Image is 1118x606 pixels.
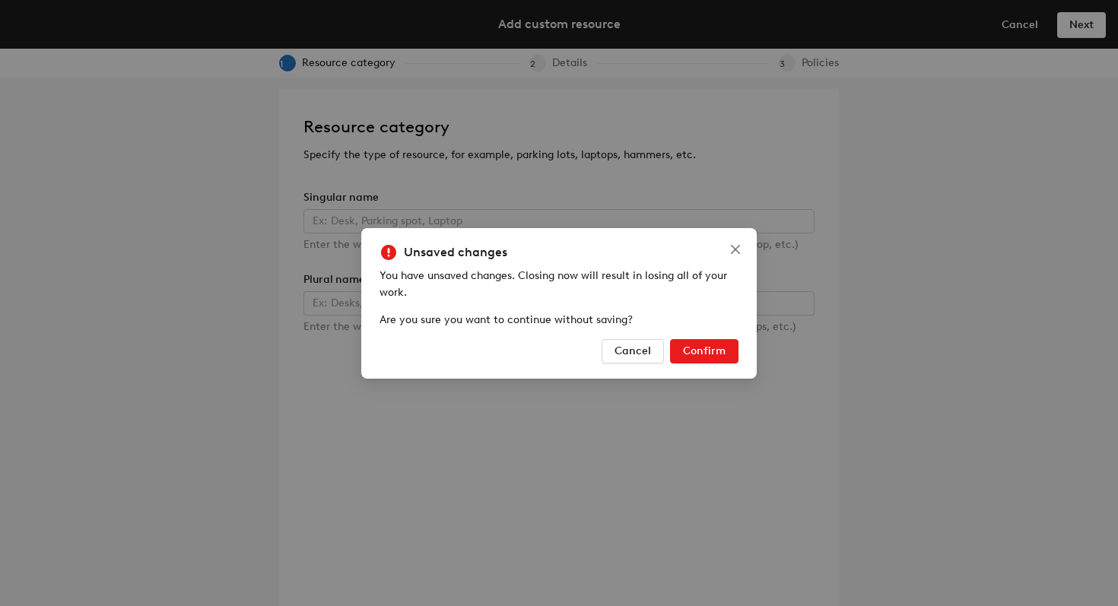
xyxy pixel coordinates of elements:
h5: Unsaved changes [404,243,507,262]
button: Close [723,237,748,262]
span: Close [723,243,748,255]
button: Cancel [602,339,664,363]
button: Confirm [670,339,738,363]
div: Are you sure you want to continue without saving? [380,312,738,328]
div: You have unsaved changes. Closing now will result in losing all of your work. [380,268,738,301]
span: Confirm [683,344,726,357]
span: Cancel [615,344,651,357]
span: close [729,243,742,255]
